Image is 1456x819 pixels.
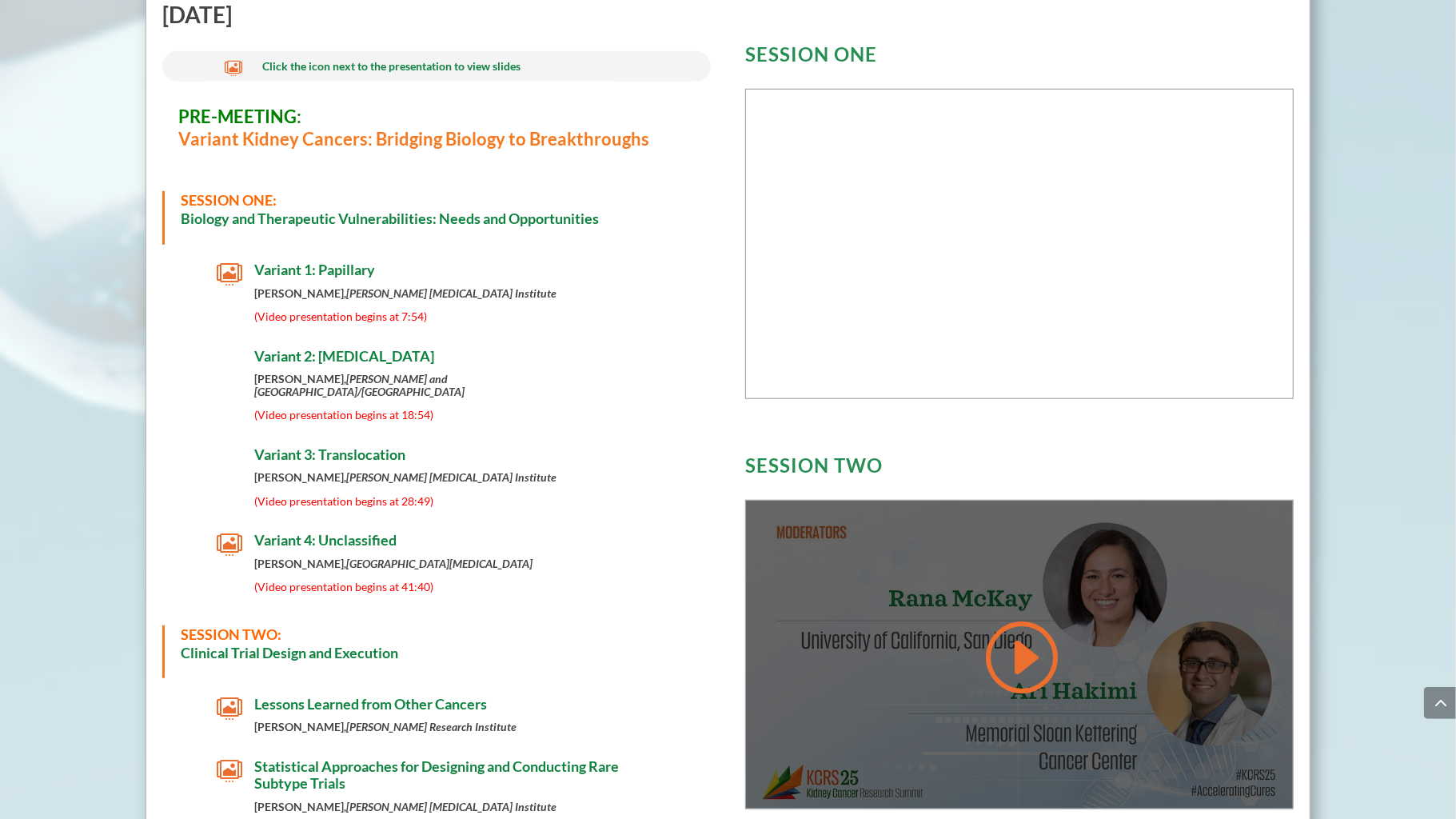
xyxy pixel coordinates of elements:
strong: [PERSON_NAME], [254,800,556,813]
span: Variant 4: Unclassified [254,531,397,549]
span: PRE-MEETING: [178,106,301,127]
em: [PERSON_NAME] [MEDICAL_DATA] Institute [346,800,556,813]
strong: [PERSON_NAME], [254,720,517,733]
span: (Video presentation begins at 41:40) [254,580,433,593]
span: SESSION ONE: [181,191,277,209]
h2: [DATE] [162,3,711,34]
span: (Video presentation begins at 18:54) [254,408,433,421]
span:  [225,59,242,77]
span: Variant 2: [MEDICAL_DATA] [254,347,434,365]
em: [PERSON_NAME] and [GEOGRAPHIC_DATA]/[GEOGRAPHIC_DATA] [254,372,465,398]
span:  [217,696,242,721]
iframe: Variant Kidney Cancers: Bridging Biology to Breakthroughs | Kidney Cancer Research Summit 2025 [746,90,1293,398]
span: Click the icon next to the presentation to view slides [262,59,521,73]
h3: SESSION TWO [745,456,1294,483]
em: [GEOGRAPHIC_DATA][MEDICAL_DATA] [346,557,533,570]
span: Variant 3: Translocation [254,445,405,463]
span: (Video presentation begins at 7:54) [254,310,427,323]
span:  [217,446,242,472]
strong: [PERSON_NAME], [254,557,533,570]
strong: [PERSON_NAME], [254,372,465,398]
strong: Clinical Trial Design and Execution [181,644,398,661]
span: Variant 1: Papillary [254,261,375,278]
em: [PERSON_NAME] Research Institute [346,720,517,733]
h3: SESSION ONE [745,45,1294,72]
span: Lessons Learned from Other Cancers [254,695,487,713]
span: (Video presentation begins at 28:49) [254,494,433,508]
strong: [PERSON_NAME], [254,470,556,484]
span:  [217,262,242,287]
span: Statistical Approaches for Designing and Conducting Rare Subtype Trials [254,757,619,793]
em: [PERSON_NAME] [MEDICAL_DATA] Institute [346,470,556,484]
span:  [217,532,242,557]
span:  [217,348,242,374]
strong: Biology and Therapeutic Vulnerabilities: Needs and Opportunities [181,210,599,227]
span: SESSION TWO: [181,625,281,643]
h3: Variant Kidney Cancers: Bridging Biology to Breakthroughs [178,106,695,159]
strong: [PERSON_NAME], [254,286,556,300]
span:  [217,758,242,784]
em: [PERSON_NAME] [MEDICAL_DATA] Institute [346,286,556,300]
